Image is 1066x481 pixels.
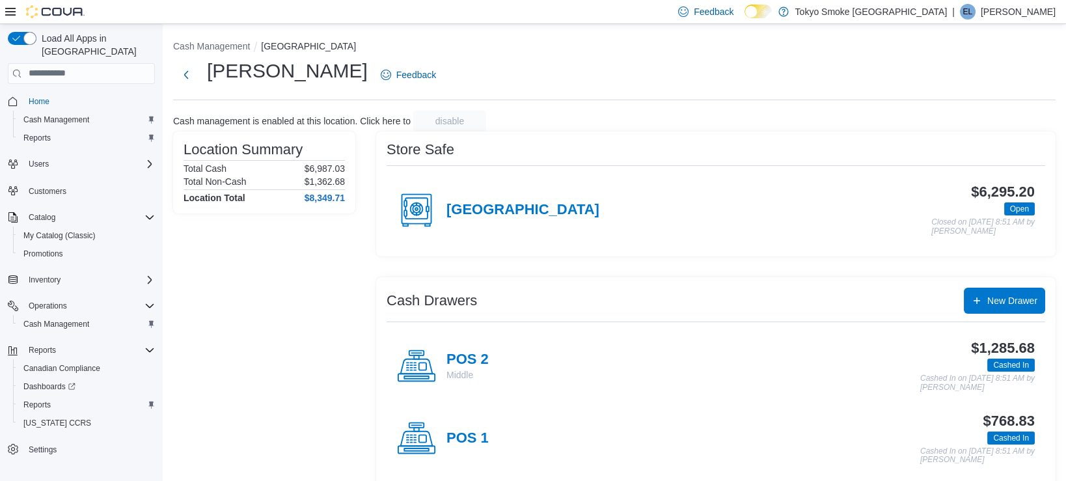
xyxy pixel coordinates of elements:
span: Open [1004,202,1035,215]
button: Cash Management [173,41,250,51]
span: Canadian Compliance [18,361,155,376]
button: Customers [3,181,160,200]
button: disable [413,111,486,131]
span: Dashboards [18,379,155,394]
button: Reports [13,396,160,414]
a: Dashboards [18,379,81,394]
button: [GEOGRAPHIC_DATA] [261,41,356,51]
button: Users [23,156,54,172]
span: Reports [23,400,51,410]
span: Cashed In [993,359,1029,371]
span: Settings [29,445,57,455]
a: Reports [18,397,56,413]
h4: Location Total [184,193,245,203]
span: Inventory [29,275,61,285]
span: Promotions [23,249,63,259]
h3: Cash Drawers [387,293,477,309]
button: Inventory [23,272,66,288]
span: Feedback [396,68,436,81]
a: [US_STATE] CCRS [18,415,96,431]
h6: Total Non-Cash [184,176,247,187]
span: Reports [18,130,155,146]
p: Cash management is enabled at this location. Click here to [173,116,411,126]
span: Cash Management [23,115,89,125]
button: Home [3,92,160,111]
h3: Location Summary [184,142,303,158]
a: Canadian Compliance [18,361,105,376]
button: Operations [3,297,160,315]
span: Users [23,156,155,172]
span: [US_STATE] CCRS [23,418,91,428]
a: Cash Management [18,316,94,332]
a: Home [23,94,55,109]
span: Customers [29,186,66,197]
span: Cashed In [987,359,1035,372]
span: Users [29,159,49,169]
button: New Drawer [964,288,1045,314]
button: Users [3,155,160,173]
h4: POS 2 [446,351,489,368]
h1: [PERSON_NAME] [207,58,368,84]
p: Middle [446,368,489,381]
p: Cashed In on [DATE] 8:51 AM by [PERSON_NAME] [920,374,1035,392]
span: Feedback [694,5,733,18]
span: Reports [23,342,155,358]
button: Cash Management [13,315,160,333]
button: Reports [3,341,160,359]
p: [PERSON_NAME] [981,4,1056,20]
span: Cash Management [23,319,89,329]
button: My Catalog (Classic) [13,227,160,245]
a: My Catalog (Classic) [18,228,101,243]
a: Dashboards [13,378,160,396]
span: My Catalog (Classic) [18,228,155,243]
a: Customers [23,184,72,199]
span: Canadian Compliance [23,363,100,374]
a: Cash Management [18,112,94,128]
a: Settings [23,442,62,458]
span: Washington CCRS [18,415,155,431]
p: $1,362.68 [305,176,345,187]
span: disable [435,115,464,128]
span: Cashed In [987,432,1035,445]
span: Reports [23,133,51,143]
span: Operations [29,301,67,311]
input: Dark Mode [745,5,772,18]
div: Emily Latta [960,4,976,20]
button: Catalog [3,208,160,227]
span: Load All Apps in [GEOGRAPHIC_DATA] [36,32,155,58]
button: [US_STATE] CCRS [13,414,160,432]
span: Operations [23,298,155,314]
h3: Store Safe [387,142,454,158]
a: Promotions [18,246,68,262]
span: Home [23,93,155,109]
span: Reports [18,397,155,413]
h3: $1,285.68 [971,340,1035,356]
span: Settings [23,441,155,458]
button: Catalog [23,210,61,225]
a: Feedback [376,62,441,88]
span: Reports [29,345,56,355]
h6: Total Cash [184,163,226,174]
button: Reports [13,129,160,147]
span: Home [29,96,49,107]
button: Operations [23,298,72,314]
img: Cova [26,5,85,18]
h3: $768.83 [983,413,1035,429]
span: My Catalog (Classic) [23,230,96,241]
span: Catalog [23,210,155,225]
span: EL [963,4,973,20]
button: Reports [23,342,61,358]
span: Customers [23,182,155,199]
nav: An example of EuiBreadcrumbs [173,40,1056,55]
h3: $6,295.20 [971,184,1035,200]
p: Closed on [DATE] 8:51 AM by [PERSON_NAME] [931,218,1035,236]
p: $6,987.03 [305,163,345,174]
span: Cashed In [993,432,1029,444]
button: Canadian Compliance [13,359,160,378]
span: Promotions [18,246,155,262]
button: Settings [3,440,160,459]
h4: $8,349.71 [305,193,345,203]
a: Reports [18,130,56,146]
span: Inventory [23,272,155,288]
